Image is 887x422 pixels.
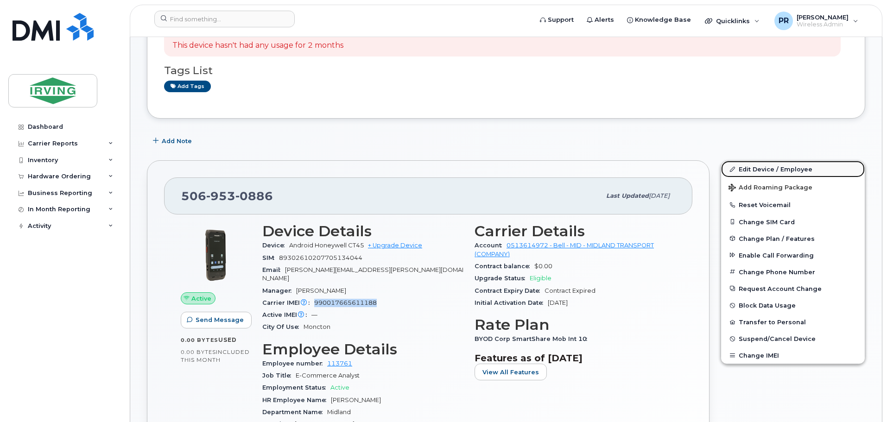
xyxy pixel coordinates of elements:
h3: Features as of [DATE] [475,353,676,364]
span: 953 [206,189,235,203]
button: Reset Voicemail [721,196,865,213]
a: Knowledge Base [621,11,697,29]
span: Last updated [606,192,649,199]
span: Support [548,15,574,25]
a: Alerts [580,11,621,29]
h3: Carrier Details [475,223,676,239]
a: Support [533,11,580,29]
button: Change SIM Card [721,214,865,230]
span: 506 [181,189,273,203]
span: 89302610207705134044 [279,254,362,261]
button: Add Roaming Package [721,177,865,196]
span: Employment Status [262,384,330,391]
span: Device [262,242,289,249]
a: 113761 [327,360,352,367]
button: Enable Call Forwarding [721,247,865,264]
input: Find something... [154,11,295,27]
span: Active [330,384,349,391]
button: Suspend/Cancel Device [721,330,865,347]
img: honeywell_ct45.png [188,227,244,283]
span: Contract balance [475,263,534,270]
button: Change IMEI [721,347,865,364]
span: Contract Expiry Date [475,287,545,294]
span: City Of Use [262,323,304,330]
span: View All Features [482,368,539,377]
span: [PERSON_NAME] [296,287,346,294]
span: Active IMEI [262,311,311,318]
span: [DATE] [548,299,568,306]
span: Employee number [262,360,327,367]
span: Add Note [162,137,192,145]
a: Edit Device / Employee [721,161,865,177]
div: Poirier, Robert [768,12,865,30]
span: [PERSON_NAME] [797,13,849,21]
span: Initial Activation Date [475,299,548,306]
span: Manager [262,287,296,294]
span: Midland [327,409,351,416]
span: PR [779,15,789,26]
span: Contract Expired [545,287,596,294]
span: 0.00 Bytes [181,349,216,355]
span: Upgrade Status [475,275,530,282]
span: Active [191,294,211,303]
span: HR Employee Name [262,397,331,403]
span: Job Title [262,372,296,379]
span: Email [262,266,285,273]
button: Send Message [181,312,252,328]
h3: Device Details [262,223,463,239]
span: 0886 [235,189,273,203]
span: BYOD Corp SmartShare Mob Int 10 [475,335,592,342]
span: Eligible [530,275,551,282]
span: Alerts [595,15,614,25]
span: Enable Call Forwarding [739,252,814,258]
span: 0.00 Bytes [181,337,218,343]
span: Add Roaming Package [729,184,812,193]
span: included this month [181,348,250,364]
span: Wireless Admin [797,21,849,28]
span: Send Message [196,315,244,324]
span: Quicklinks [716,17,750,25]
span: Account [475,242,507,249]
h3: Rate Plan [475,316,676,333]
button: Change Phone Number [721,264,865,280]
a: + Upgrade Device [368,242,422,249]
span: Android Honeywell CT45 [289,242,364,249]
span: E-Commerce Analyst [296,372,360,379]
h3: Tags List [164,65,848,76]
span: 990017665611188 [314,299,377,306]
span: Suspend/Cancel Device [739,335,816,342]
button: Request Account Change [721,280,865,297]
button: Transfer to Personal [721,314,865,330]
span: Moncton [304,323,330,330]
button: Add Note [147,132,200,149]
h3: Employee Details [262,341,463,358]
button: Change Plan / Features [721,230,865,247]
button: Block Data Usage [721,297,865,314]
span: — [311,311,317,318]
button: View All Features [475,364,547,380]
span: Carrier IMEI [262,299,314,306]
div: Quicklinks [698,12,766,30]
p: This device hasn't had any usage for 2 months [172,40,343,51]
span: [DATE] [649,192,670,199]
a: Add tags [164,81,211,92]
span: Knowledge Base [635,15,691,25]
span: $0.00 [534,263,552,270]
span: used [218,336,237,343]
a: 0513614972 - Bell - MID - MIDLAND TRANSPORT (COMPANY) [475,242,654,257]
span: [PERSON_NAME] [331,397,381,403]
span: SIM [262,254,279,261]
span: Department Name [262,409,327,416]
span: [PERSON_NAME][EMAIL_ADDRESS][PERSON_NAME][DOMAIN_NAME] [262,266,463,282]
span: Change Plan / Features [739,235,815,242]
